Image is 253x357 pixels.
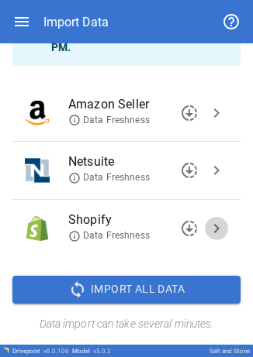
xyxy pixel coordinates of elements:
[207,104,226,122] span: chevron_right
[25,101,50,125] img: Amazon Seller
[68,171,150,184] span: Data Freshness
[68,114,150,127] span: Data Freshness
[68,280,87,299] span: sync
[91,280,185,299] span: Import All Data
[68,229,150,242] span: Data Freshness
[51,26,206,53] b: [DATE] 03:35 PM .
[68,95,203,114] span: Amazon Seller
[12,348,69,355] div: Drivepoint
[180,161,199,180] span: downloading
[207,219,226,238] span: chevron_right
[43,348,69,355] span: v 6.0.106
[210,348,250,355] div: Salt and Stone
[43,15,109,29] div: Import Data
[25,158,50,183] img: Netsuite
[3,347,9,353] img: Drivepoint
[93,348,111,355] span: v 5.0.2
[180,104,199,122] span: downloading
[68,153,203,171] span: Netsuite
[12,316,241,333] h6: Data import can take several minutes.
[25,216,50,241] img: Shopify
[207,161,226,180] span: chevron_right
[72,348,111,355] div: Model
[12,276,241,304] button: Import All Data
[68,211,203,229] span: Shopify
[180,219,199,238] span: downloading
